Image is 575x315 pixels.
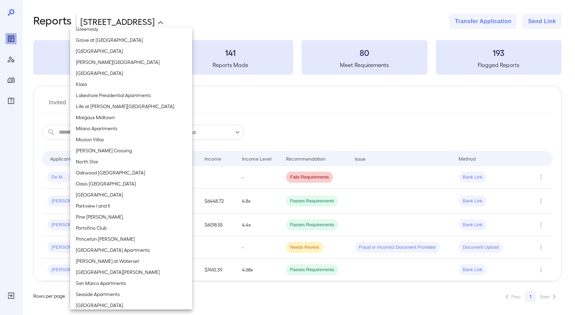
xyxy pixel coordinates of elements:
[70,68,192,79] li: [GEOGRAPHIC_DATA]
[70,178,192,189] li: Oasis [GEOGRAPHIC_DATA]
[70,300,192,311] li: [GEOGRAPHIC_DATA]
[70,222,192,233] li: Portofino Club
[70,289,192,300] li: Seaside Apartments
[70,233,192,245] li: Princeton [PERSON_NAME]
[70,123,192,134] li: Milano Apartments
[70,189,192,200] li: [GEOGRAPHIC_DATA]
[70,79,192,90] li: Klara
[70,57,192,68] li: [PERSON_NAME][GEOGRAPHIC_DATA]
[70,112,192,123] li: Margaux Midtown
[70,23,192,35] li: Greenway
[70,90,192,101] li: Lakeshore Presidential Apartments
[70,156,192,167] li: North Star
[70,35,192,46] li: Grove at [GEOGRAPHIC_DATA]
[70,256,192,267] li: [PERSON_NAME] at Waterset
[70,200,192,211] li: Parkview I and II
[70,101,192,112] li: Life at [PERSON_NAME][GEOGRAPHIC_DATA]
[70,245,192,256] li: [GEOGRAPHIC_DATA] Apartments
[70,46,192,57] li: [GEOGRAPHIC_DATA]
[70,278,192,289] li: San Marco Apartments
[70,134,192,145] li: Mission Villas
[70,167,192,178] li: Oakwood [GEOGRAPHIC_DATA]
[70,267,192,278] li: [GEOGRAPHIC_DATA][PERSON_NAME]
[70,211,192,222] li: Pine [PERSON_NAME]
[70,145,192,156] li: [PERSON_NAME] Crossing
